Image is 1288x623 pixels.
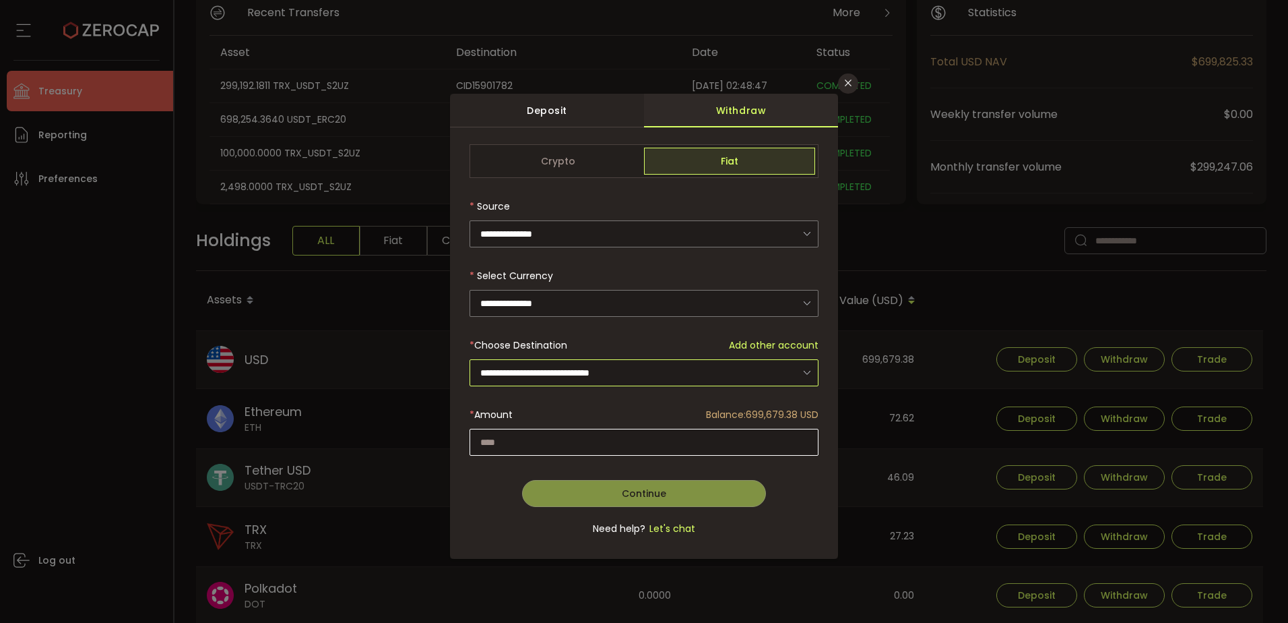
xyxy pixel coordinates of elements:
[644,94,838,127] div: Withdraw
[1221,558,1288,623] iframe: Chat Widget
[470,269,553,283] label: Select Currency
[645,522,695,536] span: Let's chat
[522,480,767,507] button: Continue
[474,408,513,421] span: Amount
[473,148,644,175] span: Crypto
[593,522,645,536] span: Need help?
[729,338,818,353] span: Add other account
[644,148,815,175] span: Fiat
[470,200,510,213] label: Source
[838,73,858,94] button: Close
[706,408,746,421] span: Balance:
[450,94,644,127] div: Deposit
[474,338,567,352] span: Choose Destination
[746,408,818,421] span: 699,679.38 USD
[622,487,666,500] span: Continue
[450,94,838,559] div: dialog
